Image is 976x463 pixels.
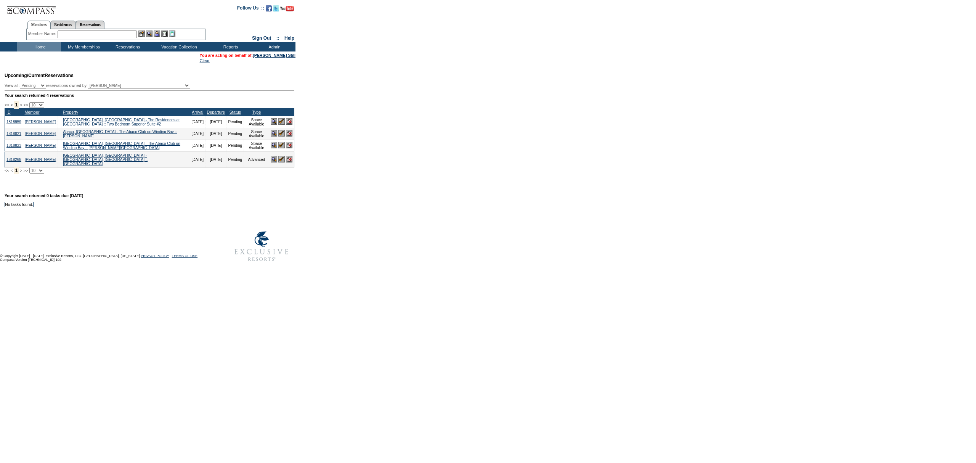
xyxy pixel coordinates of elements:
[149,42,208,51] td: Vacation Collection
[63,153,148,166] a: [GEOGRAPHIC_DATA], [GEOGRAPHIC_DATA] - [GEOGRAPHIC_DATA], [GEOGRAPHIC_DATA] :: [GEOGRAPHIC_DATA]
[230,110,241,114] a: Status
[276,35,279,41] span: ::
[244,151,269,167] td: Advanced
[286,130,292,137] img: Cancel Reservation
[172,254,198,258] a: TERMS OF USE
[5,83,194,88] div: View all: reservations owned by:
[284,35,294,41] a: Help
[5,93,294,98] div: Your search returned 4 reservations
[190,128,205,140] td: [DATE]
[63,118,180,126] a: [GEOGRAPHIC_DATA], [GEOGRAPHIC_DATA] - The Residences at [GEOGRAPHIC_DATA] :: Two Bedroom Superio...
[266,8,272,12] a: Become our fan on Facebook
[244,116,269,128] td: Space Available
[5,73,74,78] span: Reservations
[20,103,22,107] span: >
[25,143,56,148] a: [PERSON_NAME]
[252,42,295,51] td: Admin
[5,103,9,107] span: <<
[205,140,226,151] td: [DATE]
[200,53,295,58] span: You are acting on behalf of:
[253,53,295,58] a: [PERSON_NAME] Still
[27,21,51,29] a: Members
[6,132,21,136] a: 1818821
[28,31,58,37] div: Member Name:
[61,42,105,51] td: My Memberships
[273,5,279,11] img: Follow us on Twitter
[226,151,244,167] td: Pending
[205,151,226,167] td: [DATE]
[226,128,244,140] td: Pending
[278,142,285,148] img: Confirm Reservation
[76,21,104,29] a: Reservations
[6,110,11,114] a: ID
[63,110,78,114] a: Property
[63,141,180,150] a: [GEOGRAPHIC_DATA], [GEOGRAPHIC_DATA] - The Abaco Club on Winding Bay :: [PERSON_NAME][GEOGRAPHIC_...
[25,120,56,124] a: [PERSON_NAME]
[266,5,272,11] img: Become our fan on Facebook
[25,158,56,162] a: [PERSON_NAME]
[286,156,292,162] img: Cancel Reservation
[5,168,9,173] span: <<
[5,193,296,202] div: Your search returned 0 tasks due [DATE]
[271,118,277,125] img: View Reservation
[63,130,177,138] a: Abaco, [GEOGRAPHIC_DATA] - The Abaco Club on Winding Bay :: [PERSON_NAME]
[278,118,285,125] img: Confirm Reservation
[271,156,277,162] img: View Reservation
[14,167,19,174] span: 1
[237,5,264,14] td: Follow Us ::
[252,35,271,41] a: Sign Out
[286,142,292,148] img: Cancel Reservation
[5,73,45,78] span: Upcoming/Current
[5,202,34,207] td: No tasks found.
[252,110,261,114] a: Type
[50,21,76,29] a: Residences
[14,101,19,109] span: 1
[192,110,203,114] a: Arrival
[226,140,244,151] td: Pending
[141,254,169,258] a: PRIVACY POLICY
[208,42,252,51] td: Reports
[190,151,205,167] td: [DATE]
[169,31,175,37] img: b_calculator.gif
[271,142,277,148] img: View Reservation
[278,130,285,137] img: Confirm Reservation
[286,118,292,125] img: Cancel Reservation
[161,31,168,37] img: Reservations
[271,130,277,137] img: View Reservation
[244,128,269,140] td: Space Available
[24,110,39,114] a: Member
[273,8,279,12] a: Follow us on Twitter
[207,110,225,114] a: Departure
[190,116,205,128] td: [DATE]
[25,132,56,136] a: [PERSON_NAME]
[278,156,285,162] img: Confirm Reservation
[200,58,210,63] a: Clear
[146,31,152,37] img: View
[280,6,294,11] img: Subscribe to our YouTube Channel
[154,31,160,37] img: Impersonate
[23,168,28,173] span: >>
[226,116,244,128] td: Pending
[6,158,21,162] a: 1818268
[23,103,28,107] span: >>
[205,128,226,140] td: [DATE]
[105,42,149,51] td: Reservations
[10,168,13,173] span: <
[17,42,61,51] td: Home
[138,31,145,37] img: b_edit.gif
[20,168,22,173] span: >
[190,140,205,151] td: [DATE]
[244,140,269,151] td: Space Available
[6,143,21,148] a: 1818823
[10,103,13,107] span: <
[205,116,226,128] td: [DATE]
[6,120,21,124] a: 1818959
[280,8,294,12] a: Subscribe to our YouTube Channel
[227,227,295,265] img: Exclusive Resorts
